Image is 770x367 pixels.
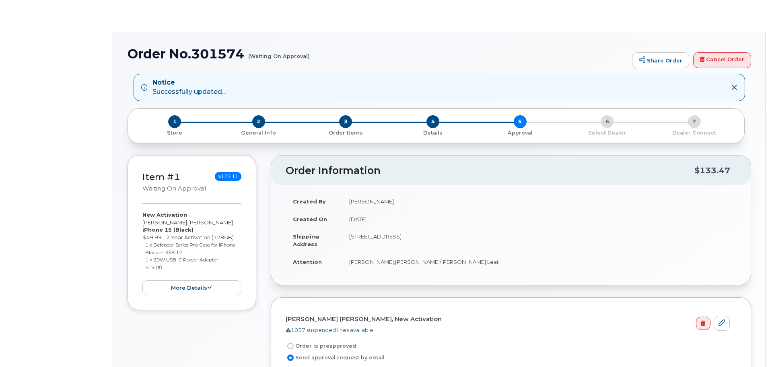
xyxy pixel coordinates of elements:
a: 2 General Info [215,128,303,137]
strong: Created On [293,216,327,222]
input: Order is preapproved [287,343,294,349]
input: Send approval request by email [287,355,294,361]
strong: New Activation [142,211,187,218]
div: [PERSON_NAME] [PERSON_NAME] $49.99 - 2 Year Activation (128GB) [142,211,241,295]
p: Store [138,129,212,137]
h1: Order No.301574 [128,47,628,61]
p: General Info [218,129,299,137]
td: [STREET_ADDRESS] [342,228,736,253]
a: Cancel Order [693,52,751,68]
button: more details [142,280,241,295]
p: Details [393,129,474,137]
small: 1 x 20W USB-C Power Adapter — $19.00 [145,257,224,270]
div: Successfully updated... [152,78,226,97]
span: 3 [339,115,352,128]
span: 2 [252,115,265,128]
label: Order is preapproved [286,341,356,351]
strong: Created By [293,198,326,205]
p: Order Items [305,129,386,137]
td: [DATE] [342,210,736,228]
a: 1 Store [134,128,215,137]
span: 1 [168,115,181,128]
strong: iPhone 15 (Black) [142,226,194,233]
div: $133.47 [694,163,730,178]
small: 1 x Defender Series Pro Case for iPhone Black — $58.12 [145,242,235,255]
strong: Shipping Address [293,233,319,247]
span: $127.11 [215,172,241,181]
h4: [PERSON_NAME] [PERSON_NAME], New Activation [286,316,730,323]
h2: Order Information [286,165,694,176]
label: Send approval request by email [286,353,385,363]
td: [PERSON_NAME].[PERSON_NAME]/[PERSON_NAME] Leat [342,253,736,271]
small: (Waiting On Approval) [248,47,310,59]
td: [PERSON_NAME] [342,193,736,210]
a: Item #1 [142,171,180,182]
a: Share Order [632,52,689,68]
strong: Notice [152,78,226,87]
a: 4 Details [389,128,477,137]
span: 4 [426,115,439,128]
strong: Attention [293,259,322,265]
div: 1037 suspended lines available. [286,326,730,334]
small: Waiting On Approval [142,185,206,192]
a: 3 Order Items [302,128,389,137]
